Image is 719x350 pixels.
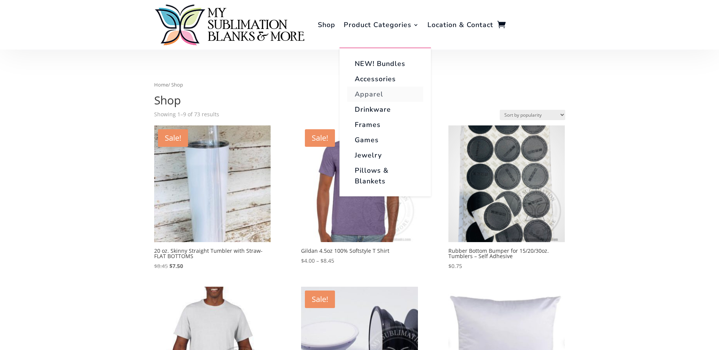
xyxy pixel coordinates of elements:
a: Pillows & Blankets [347,163,423,189]
a: Games [347,132,423,148]
a: Rubber Bottom Bumper for 15/20/30oz. Tumblers - Self AdhesiveRubber Bottom Bumper for 15/20/30oz.... [448,125,565,271]
span: Sale! [305,129,335,147]
img: Gildan 4.5oz 100% Softstyle T Shirt [301,125,418,242]
a: Apparel [347,87,423,102]
img: Rubber Bottom Bumper for 15/20/30oz. Tumblers - Self Adhesive [448,125,565,242]
span: Sale! [305,291,335,308]
a: Frames [347,117,423,132]
h1: Shop [154,95,565,110]
nav: Breadcrumb [154,80,565,90]
a: Location & Contact [427,2,493,48]
bdi: 8.45 [320,257,334,264]
a: Accessories [347,71,423,87]
a: NEW! Bundles [347,56,423,71]
h2: Gildan 4.5oz 100% Softstyle T Shirt [301,246,418,256]
p: Showing 1–9 of 73 results [154,110,219,119]
a: Shop [318,2,335,48]
a: Product Categories [344,2,419,48]
a: Drinkware [347,102,423,117]
span: Sale! [158,129,188,147]
span: – [316,257,319,264]
bdi: 7.50 [169,262,183,270]
select: Shop order [500,110,565,120]
h2: 20 oz. Skinny Straight Tumbler with Straw- FLAT BOTTOMS [154,246,271,262]
span: $ [320,257,324,264]
span: $ [301,257,304,264]
span: $ [448,262,451,270]
a: Jewelry [347,148,423,163]
bdi: 4.00 [301,257,315,264]
span: $ [154,262,157,270]
a: Sale! Gildan 4.5oz 100% Softstyle T ShirtGildan 4.5oz 100% Softstyle T Shirt [301,125,418,265]
a: Sale! 20 oz. Skinny Straight Tumbler with Straw- FLAT BOTTOMS20 oz. Skinny Straight Tumbler with ... [154,125,271,271]
bdi: 0.75 [448,262,462,270]
h2: Rubber Bottom Bumper for 15/20/30oz. Tumblers – Self Adhesive [448,246,565,262]
a: Home [154,81,168,88]
img: 20 oz. Skinny Straight Tumbler with Straw- FLAT BOTTOMS [154,125,271,242]
bdi: 8.45 [154,262,168,270]
span: $ [169,262,172,270]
